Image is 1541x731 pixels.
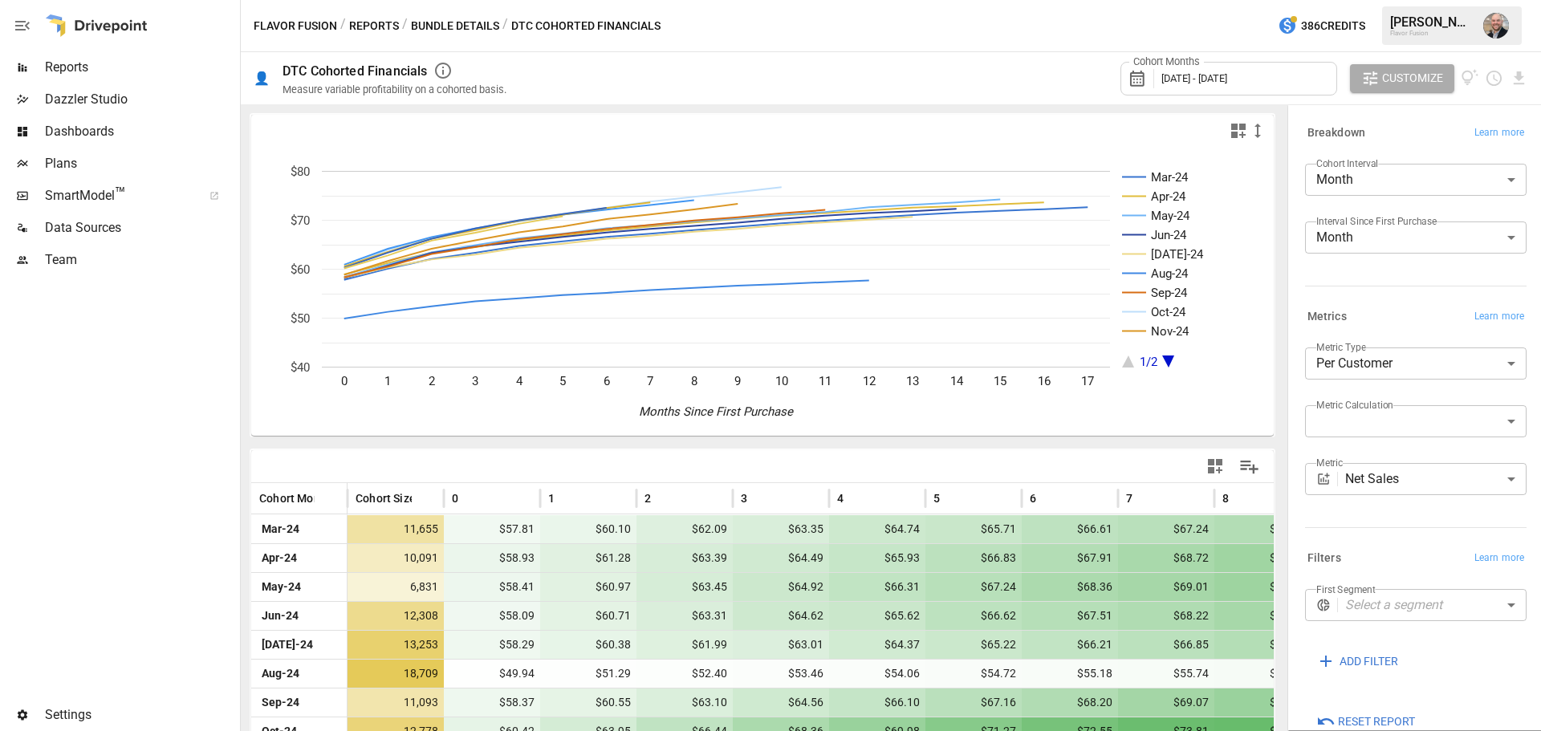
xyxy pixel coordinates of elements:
[45,250,237,270] span: Team
[251,147,1262,436] svg: A chart.
[1474,3,1519,48] button: Dustin Jacobson
[1305,347,1527,380] div: Per Customer
[548,490,555,506] span: 1
[1126,573,1211,601] span: $69.01
[115,184,126,204] span: ™
[933,515,1019,543] span: $65.71
[734,374,741,388] text: 9
[1140,355,1157,369] text: 1/2
[1030,688,1115,717] span: $68.20
[1030,573,1115,601] span: $68.36
[548,631,633,659] span: $60.38
[644,660,730,688] span: $52.40
[556,487,579,510] button: Sort
[741,602,826,630] span: $64.62
[950,374,964,388] text: 14
[1126,602,1211,630] span: $68.22
[259,515,339,543] span: Mar-24
[452,631,537,659] span: $58.29
[259,573,339,601] span: May-24
[1151,228,1187,242] text: Jun-24
[994,374,1006,388] text: 15
[254,71,270,86] div: 👤
[341,374,348,388] text: 0
[639,404,794,419] text: Months Since First Purchase
[1151,305,1186,319] text: Oct-24
[1030,660,1115,688] span: $55.18
[933,544,1019,572] span: $66.83
[45,122,237,141] span: Dashboards
[863,374,876,388] text: 12
[741,544,826,572] span: $64.49
[413,487,436,510] button: Sort
[1316,340,1366,354] label: Metric Type
[1305,221,1527,254] div: Month
[1316,456,1343,469] label: Metric
[1222,490,1229,506] span: 8
[259,490,331,506] span: Cohort Month
[933,631,1019,659] span: $65.22
[356,602,441,630] span: 12,308
[452,573,537,601] span: $58.41
[1129,55,1204,69] label: Cohort Months
[933,573,1019,601] span: $67.24
[1030,544,1115,572] span: $67.91
[516,374,523,388] text: 4
[837,515,922,543] span: $64.74
[1461,64,1479,93] button: View documentation
[1038,487,1060,510] button: Sort
[45,705,237,725] span: Settings
[452,544,537,572] span: $58.93
[1316,583,1376,596] label: First Segment
[837,688,922,717] span: $66.10
[837,631,922,659] span: $64.37
[644,515,730,543] span: $62.09
[837,544,922,572] span: $65.93
[259,544,339,572] span: Apr-24
[644,544,730,572] span: $63.39
[452,602,537,630] span: $58.09
[1483,13,1509,39] div: Dustin Jacobson
[259,602,339,630] span: Jun-24
[933,660,1019,688] span: $54.72
[356,515,441,543] span: 11,655
[837,490,844,506] span: 4
[1345,597,1442,612] em: Select a segment
[283,83,506,95] div: Measure variable profitability on a cohorted basis.
[1222,631,1307,659] span: $67.66
[340,16,346,36] div: /
[1030,631,1115,659] span: $66.21
[837,660,922,688] span: $54.06
[1271,11,1372,41] button: 386Credits
[1305,647,1409,676] button: ADD FILTER
[741,490,747,506] span: 3
[291,213,310,228] text: $70
[1231,449,1267,485] button: Manage Columns
[1485,69,1503,87] button: Schedule report
[1126,660,1211,688] span: $55.74
[1474,550,1524,567] span: Learn more
[548,544,633,572] span: $61.28
[1510,69,1528,87] button: Download report
[933,688,1019,717] span: $67.16
[548,573,633,601] span: $60.97
[1316,156,1378,170] label: Cohort Interval
[1307,124,1365,142] h6: Breakdown
[647,374,653,388] text: 7
[1222,544,1307,572] span: $69.56
[356,573,441,601] span: 6,831
[644,573,730,601] span: $63.45
[356,490,416,506] span: Cohort Size
[741,660,826,688] span: $53.46
[1151,286,1188,300] text: Sep-24
[1222,515,1307,543] span: $67.98
[906,374,919,388] text: 13
[1126,544,1211,572] span: $68.72
[356,688,441,717] span: 11,093
[1390,30,1474,37] div: Flavor Fusion
[1307,550,1341,567] h6: Filters
[1126,490,1132,506] span: 7
[1126,631,1211,659] span: $66.85
[548,602,633,630] span: $60.71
